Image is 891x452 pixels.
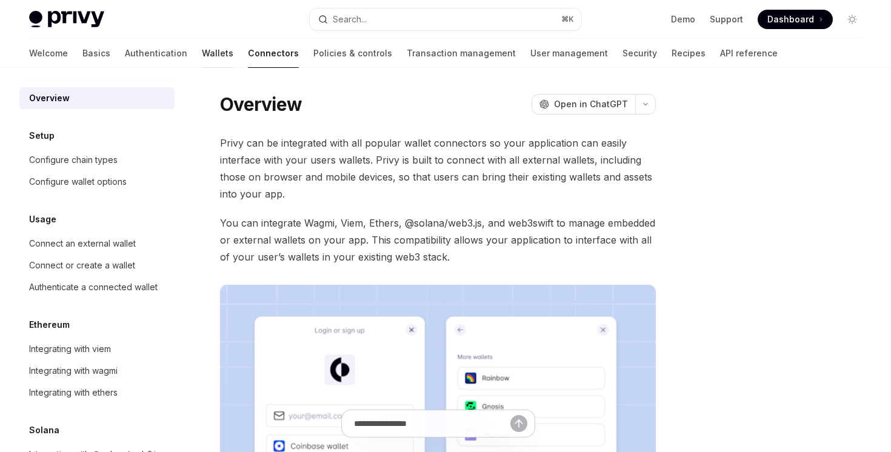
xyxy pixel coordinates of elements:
[758,10,833,29] a: Dashboard
[29,91,70,105] div: Overview
[19,233,175,254] a: Connect an external wallet
[125,39,187,68] a: Authentication
[29,236,136,251] div: Connect an external wallet
[310,8,581,30] button: Search...⌘K
[554,98,628,110] span: Open in ChatGPT
[622,39,657,68] a: Security
[29,258,135,273] div: Connect or create a wallet
[19,276,175,298] a: Authenticate a connected wallet
[82,39,110,68] a: Basics
[720,39,778,68] a: API reference
[29,342,111,356] div: Integrating with viem
[19,338,175,360] a: Integrating with viem
[29,11,104,28] img: light logo
[19,87,175,109] a: Overview
[407,39,516,68] a: Transaction management
[19,171,175,193] a: Configure wallet options
[29,423,59,437] h5: Solana
[29,364,118,378] div: Integrating with wagmi
[19,360,175,382] a: Integrating with wagmi
[313,39,392,68] a: Policies & controls
[220,93,302,115] h1: Overview
[710,13,743,25] a: Support
[561,15,574,24] span: ⌘ K
[333,12,367,27] div: Search...
[220,214,656,265] span: You can integrate Wagmi, Viem, Ethers, @solana/web3.js, and web3swift to manage embedded or exter...
[220,135,656,202] span: Privy can be integrated with all popular wallet connectors so your application can easily interfa...
[19,149,175,171] a: Configure chain types
[672,39,706,68] a: Recipes
[29,39,68,68] a: Welcome
[248,39,299,68] a: Connectors
[767,13,814,25] span: Dashboard
[530,39,608,68] a: User management
[202,39,233,68] a: Wallets
[19,254,175,276] a: Connect or create a wallet
[532,94,635,115] button: Open in ChatGPT
[671,13,695,25] a: Demo
[843,10,862,29] button: Toggle dark mode
[29,174,127,189] div: Configure wallet options
[29,385,118,400] div: Integrating with ethers
[29,280,158,294] div: Authenticate a connected wallet
[29,128,55,143] h5: Setup
[29,212,56,227] h5: Usage
[19,382,175,404] a: Integrating with ethers
[29,153,118,167] div: Configure chain types
[29,317,70,332] h5: Ethereum
[510,415,527,432] button: Send message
